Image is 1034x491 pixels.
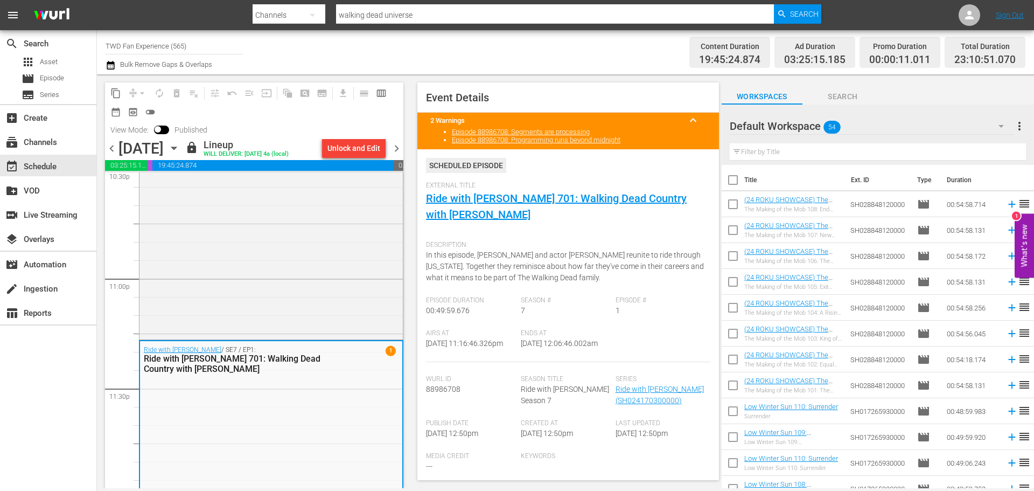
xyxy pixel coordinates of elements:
span: Create Series Block [313,85,331,102]
div: / SE7 / EP1: [144,346,346,374]
span: Toggle to switch from Published to Draft view. [154,126,162,133]
a: Ride with [PERSON_NAME] [144,346,221,354]
span: Episode [917,224,930,237]
td: 00:54:56.045 [942,321,1002,347]
td: SH017265930000 [846,450,913,476]
a: Low Winter Sun 110: Surrender [744,454,838,462]
a: Episode 88986708: Segments are processing [452,128,590,136]
span: [DATE] 12:06:46.002am [521,339,598,348]
span: Event Details [426,91,489,104]
svg: Add to Schedule [1006,302,1018,314]
span: Customize Events [202,82,223,103]
svg: Add to Schedule [1006,276,1018,288]
span: 19:45:24.874 [699,54,760,66]
a: (24 ROKU SHOWCASE) The Making of the Mob 108: End Game ((24 ROKU SHOWCASE) The Making of the Mob ... [744,196,841,236]
span: reorder [1018,430,1031,443]
span: Episode [917,275,930,288]
span: Episode # [616,296,705,305]
span: Day Calendar View [352,82,373,103]
a: Ride with [PERSON_NAME] (SH024170300000) [616,385,704,405]
svg: Add to Schedule [1006,379,1018,391]
div: Ride with [PERSON_NAME] 701: Walking Dead Country with [PERSON_NAME] [144,354,346,374]
title: 2 Warnings [430,116,680,125]
span: Episode [917,353,930,366]
span: Ride with [PERSON_NAME] Season 7 [521,385,609,405]
div: The Making of the Mob 101: The Education of [PERSON_NAME] [744,387,842,394]
div: The Making of the Mob 108: End Game [744,206,842,213]
td: 00:54:58.131 [942,269,1002,295]
span: Search [802,90,883,103]
svg: Add to Schedule [1006,457,1018,469]
svg: Add to Schedule [1006,405,1018,417]
span: menu [6,9,19,22]
span: Automation [5,258,18,271]
svg: Add to Schedule [1006,250,1018,262]
span: 7 [521,306,525,315]
td: SH028848120000 [846,347,913,372]
div: [DATE] [118,140,164,157]
span: Select an event to delete [168,85,185,102]
a: (24 ROKU SHOWCASE) The Making of the Mob 105: Exit Strategy ((24 ROKU SHOWCASE) The Making of the... [744,273,840,322]
td: SH028848120000 [846,295,913,321]
svg: Add to Schedule [1006,198,1018,210]
span: [DATE] 12:50pm [426,429,478,438]
div: Ad Duration [784,39,846,54]
span: 1 [386,346,396,356]
span: Last Updated [616,419,705,428]
button: Open Feedback Widget [1015,213,1034,278]
span: Created At [521,419,610,428]
img: ans4CAIJ8jUAAAAAAAAAAAAAAAAAAAAAAAAgQb4GAAAAAAAAAAAAAAAAAAAAAAAAJMjXAAAAAAAAAAAAAAAAAAAAAAAAgAT5G... [26,3,78,28]
span: Description: [426,241,705,250]
div: Total Duration [954,39,1016,54]
td: SH017265930000 [846,424,913,450]
span: 03:25:15.185 [105,160,147,171]
span: Season # [521,296,610,305]
span: 00:00:11.011 [869,54,931,66]
span: Overlays [5,233,18,246]
span: VOD [5,184,18,197]
svg: Add to Schedule [1006,354,1018,365]
span: 00:49:08.930 [393,160,403,171]
span: 19:45:24.874 [152,160,394,171]
button: more_vert [1013,113,1026,139]
span: Episode [40,73,64,84]
span: Download as CSV [331,82,352,103]
div: 1 [1012,211,1021,220]
a: Episode 88986708: Programming runs beyond midnight [452,136,620,144]
span: Live Streaming [5,209,18,222]
span: Series [22,88,34,101]
div: The Making of the Mob 106: The Mob At War [744,258,842,265]
div: The Making of the Mob 104: A Rising Threat [744,309,842,316]
div: The Making of the Mob 103: King of [US_STATE] [744,335,842,342]
span: Asset [22,56,34,68]
span: 54 [823,116,841,139]
a: (24 ROKU SHOWCASE) The Making of the Mob 104: A Rising Threat ((24 ROKU SHOWCASE) The Making of t... [744,299,841,340]
span: reorder [1018,327,1031,340]
a: (24 ROKU SHOWCASE) The Making of the Mob 102: Equal Opportunity Gangster ((24 ROKU SHOWCASE) The ... [744,351,841,407]
span: Remove Gaps & Overlaps [124,85,151,102]
td: SH017265930000 [846,398,913,424]
span: Episode [917,301,930,314]
a: Ride with [PERSON_NAME] 701: Walking Dead Country with [PERSON_NAME] [426,192,687,221]
td: 00:54:58.256 [942,295,1002,321]
span: Series [616,375,705,384]
td: 00:54:58.172 [942,243,1002,269]
span: 03:25:15.185 [784,54,846,66]
svg: Add to Schedule [1006,431,1018,443]
span: 24 hours Lineup View is OFF [142,103,159,121]
span: Workspaces [722,90,802,103]
div: Low Winter Sun 109: [PERSON_NAME][GEOGRAPHIC_DATA] [744,439,842,446]
td: 00:48:59.983 [942,398,1002,424]
span: date_range_outlined [110,107,121,117]
th: Ext. ID [844,165,910,195]
a: Sign Out [996,11,1024,19]
span: Episode [917,379,930,392]
div: Low Winter Sun 110: Surrender [744,465,838,472]
span: Episode [917,250,930,262]
th: Type [911,165,940,195]
svg: Add to Schedule [1006,224,1018,236]
span: keyboard_arrow_up [687,114,700,127]
td: SH028848120000 [846,191,913,217]
div: Promo Duration [869,39,931,54]
span: Episode [917,327,930,340]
